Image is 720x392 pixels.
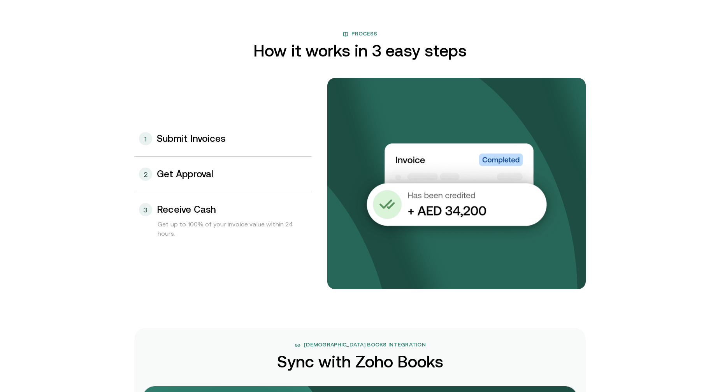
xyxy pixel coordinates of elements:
div: 1 [139,132,152,145]
h2: How it works in 3 easy steps [253,42,467,59]
h3: Receive Cash [157,205,216,215]
div: Get up to 100% of your invoice value within 24 hours. [134,219,312,246]
span: Process [351,30,378,39]
h3: Get Approval [157,169,214,179]
h3: Submit Invoices [157,134,225,144]
div: 2 [139,168,152,181]
div: 3 [139,203,152,216]
h2: Sync with Zoho Books [277,353,443,370]
img: link [294,342,301,348]
img: book [343,32,348,37]
img: bg [327,78,586,289]
img: Your payments collected on time. [343,143,570,249]
span: [DEMOGRAPHIC_DATA] Books Integration [304,341,426,350]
